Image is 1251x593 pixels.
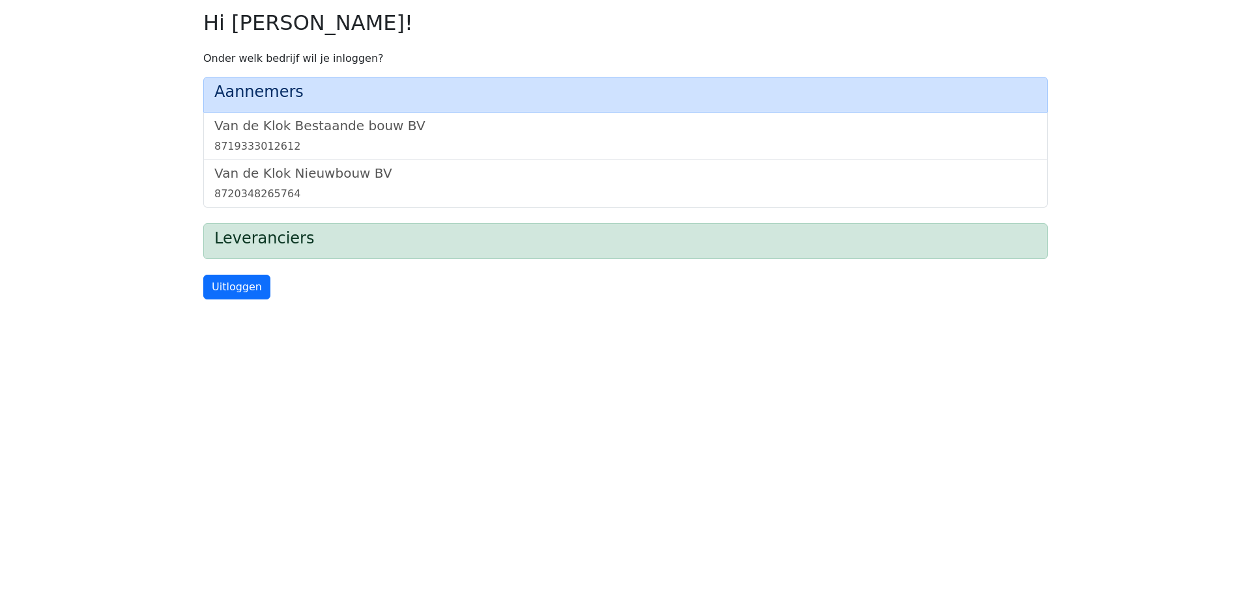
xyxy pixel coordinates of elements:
a: Van de Klok Nieuwbouw BV8720348265764 [214,165,1037,202]
a: Van de Klok Bestaande bouw BV8719333012612 [214,118,1037,154]
a: Uitloggen [203,275,270,299]
p: Onder welk bedrijf wil je inloggen? [203,51,1048,66]
div: 8719333012612 [214,139,1037,154]
h5: Van de Klok Nieuwbouw BV [214,165,1037,181]
div: 8720348265764 [214,186,1037,202]
h2: Hi [PERSON_NAME]! [203,10,1048,35]
h4: Leveranciers [214,229,1037,248]
h4: Aannemers [214,83,1037,102]
h5: Van de Klok Bestaande bouw BV [214,118,1037,133]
